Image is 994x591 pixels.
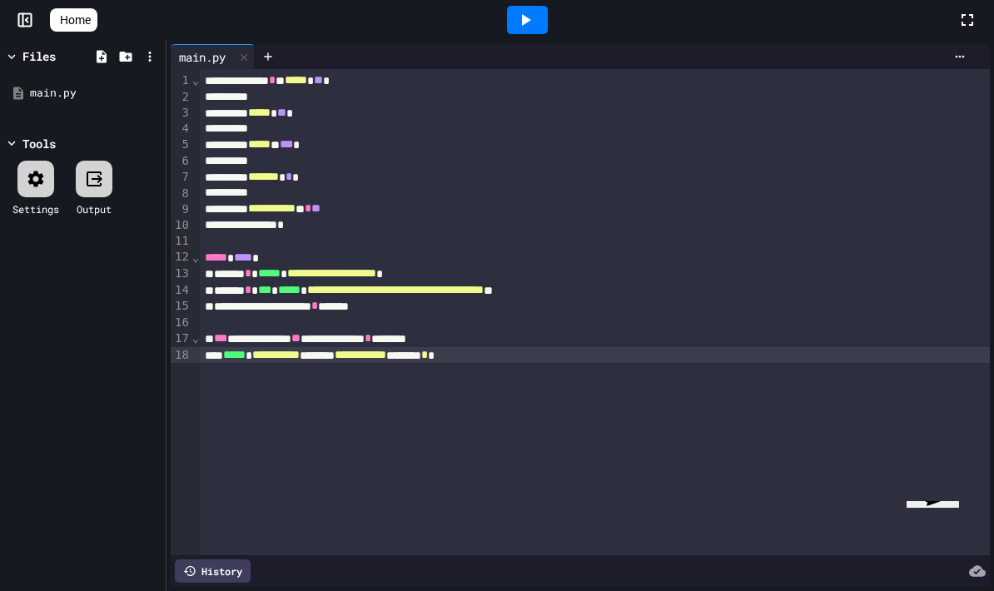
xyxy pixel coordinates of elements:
span: Fold line [191,73,200,87]
div: 2 [171,89,191,105]
div: 14 [171,282,191,299]
div: 6 [171,153,191,169]
span: Home [60,12,91,28]
div: 17 [171,330,191,347]
div: 13 [171,266,191,282]
div: 8 [171,186,191,201]
div: 11 [171,233,191,249]
div: 9 [171,201,191,218]
div: History [175,559,251,583]
a: Home [50,8,97,32]
div: 15 [171,298,191,315]
div: 7 [171,169,191,186]
div: Tools [22,135,56,152]
div: main.py [171,44,255,69]
div: 16 [171,315,191,330]
div: 1 [171,72,191,89]
div: main.py [171,48,234,66]
div: main.py [30,85,160,102]
div: 12 [171,249,191,266]
div: Files [22,47,56,65]
div: 4 [171,121,191,137]
div: Output [77,201,112,216]
iframe: chat widget [900,501,980,578]
div: 18 [171,347,191,364]
span: Fold line [191,251,200,264]
div: 5 [171,137,191,153]
div: 10 [171,217,191,233]
div: 3 [171,105,191,122]
span: Fold line [191,331,200,345]
div: Settings [12,201,59,216]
